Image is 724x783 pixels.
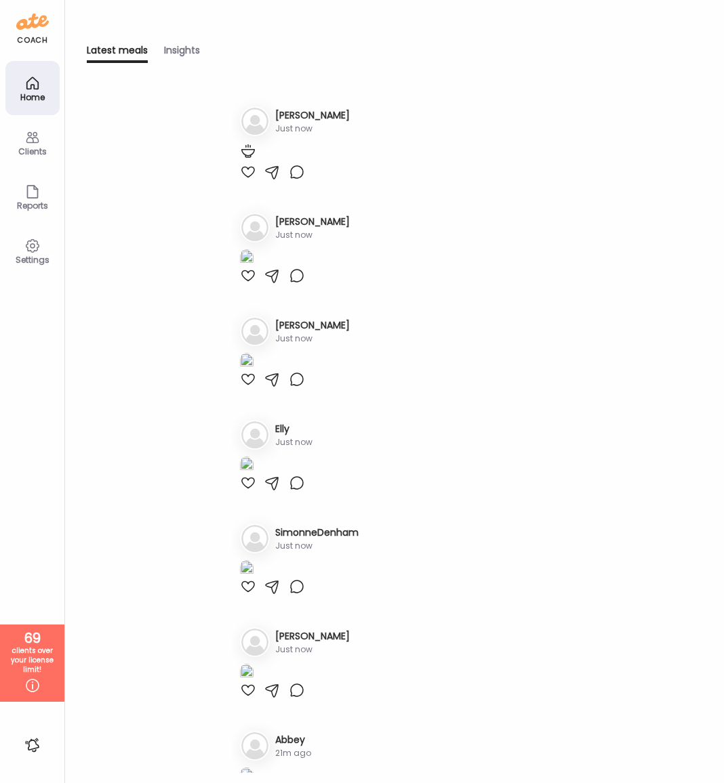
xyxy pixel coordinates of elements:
img: bg-avatar-default.svg [241,108,268,135]
h3: SimonneDenham [275,526,359,540]
div: Latest meals [87,43,148,63]
div: 69 [5,630,60,646]
img: images%2Ft2VrEklSoZTIZdw7ej8ksC2mQ603%2F8QHMYujEmrBMD3A7WbgC%2FDFD27yh7dvKXjxC0Bbkm_1080 [240,353,254,371]
div: 21m ago [275,747,311,759]
div: Just now [275,436,313,448]
h3: [PERSON_NAME] [275,629,350,643]
div: Home [8,93,57,102]
div: coach [17,35,47,46]
h3: [PERSON_NAME] [275,318,350,333]
img: ate [16,11,49,33]
div: Just now [275,540,359,552]
h3: [PERSON_NAME] [275,108,350,123]
img: icon-food-black.svg [240,143,256,159]
img: bg-avatar-default.svg [241,732,268,759]
div: Just now [275,333,350,345]
img: bg-avatar-default.svg [241,525,268,552]
div: Insights [164,43,200,63]
img: images%2FMZJyQfx35KNcysrYJ2biqzSWBNx2%2FazxpWN7Py87KSHivRVAk%2FEQR8vf6Si7AOm1cjdbRQ_1080 [240,560,254,578]
div: Just now [275,643,350,656]
img: bg-avatar-default.svg [241,629,268,656]
div: Just now [275,123,350,135]
div: Reports [8,201,57,210]
h3: Elly [275,422,313,436]
img: images%2FYqi982A2XOgwkKrsasJIzkoPTlf2%2F2YhippbZ8ZCKyZGLfwXe%2FlnuhdjaJ6m6ZeABsh65h_1080 [240,249,254,268]
h3: [PERSON_NAME] [275,215,350,229]
img: images%2F3As31EaF4NPva6DVVqFH6KEAIDT2%2FgBGJcyJXDo180eryHvNh%2FiWz1k1nozhVSF2CLSOt7_1080 [240,664,254,682]
div: clients over your license limit! [5,646,60,675]
h3: Abbey [275,733,311,747]
img: images%2FtBBqDv1kPabM4UKvqofedVQCEMh2%2FMutfQX5SeetvNTRQ7wS4%2F87lxPhXWCvJcyxUfN3xN_1080 [240,457,254,475]
img: bg-avatar-default.svg [241,421,268,448]
div: Clients [8,147,57,156]
img: bg-avatar-default.svg [241,214,268,241]
div: Settings [8,255,57,264]
div: Just now [275,229,350,241]
img: bg-avatar-default.svg [241,318,268,345]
